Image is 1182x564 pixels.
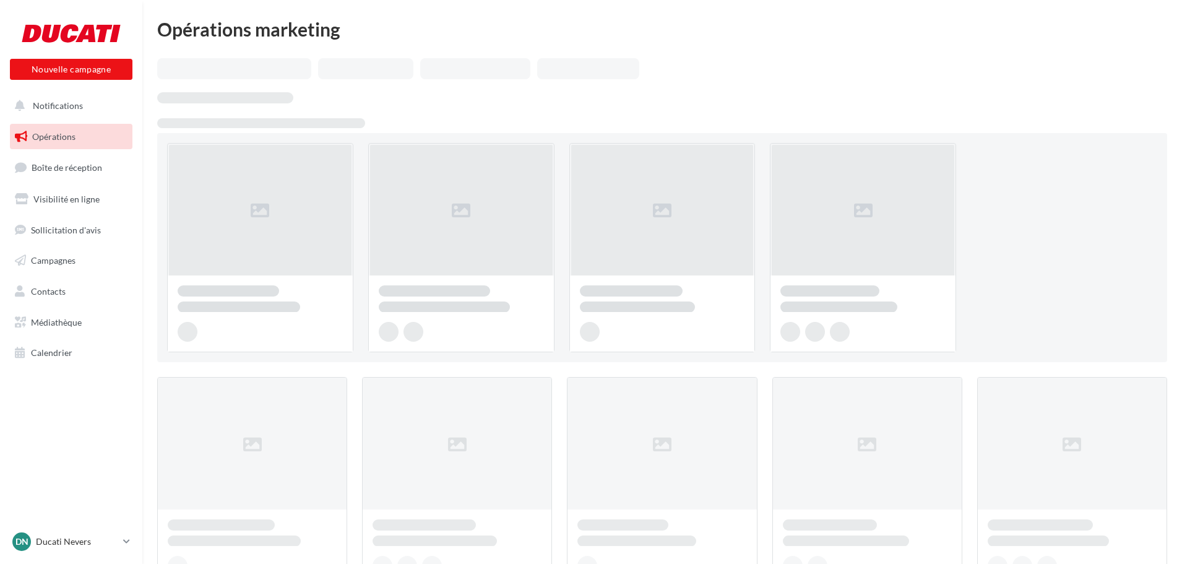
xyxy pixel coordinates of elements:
span: Opérations [32,131,75,142]
p: Ducati Nevers [36,536,118,548]
a: DN Ducati Nevers [10,530,132,553]
span: Visibilité en ligne [33,194,100,204]
a: Sollicitation d'avis [7,217,135,243]
div: Opérations marketing [157,20,1167,38]
a: Campagnes [7,248,135,274]
span: DN [15,536,28,548]
a: Médiathèque [7,310,135,336]
a: Boîte de réception [7,154,135,181]
span: Boîte de réception [32,162,102,173]
span: Sollicitation d'avis [31,224,101,235]
span: Campagnes [31,255,75,266]
span: Contacts [31,286,66,297]
button: Nouvelle campagne [10,59,132,80]
span: Notifications [33,100,83,111]
a: Contacts [7,279,135,305]
a: Visibilité en ligne [7,186,135,212]
button: Notifications [7,93,130,119]
span: Médiathèque [31,317,82,328]
a: Calendrier [7,340,135,366]
span: Calendrier [31,347,72,358]
a: Opérations [7,124,135,150]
